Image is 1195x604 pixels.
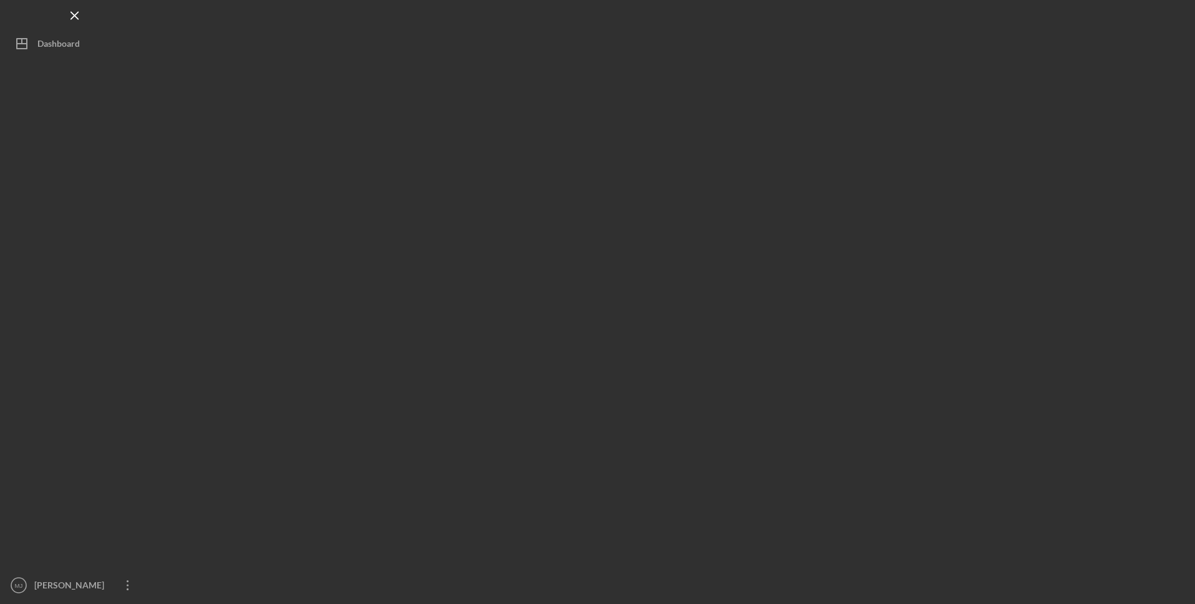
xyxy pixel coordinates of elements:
[31,573,112,601] div: [PERSON_NAME]
[6,573,143,598] button: MJ[PERSON_NAME]
[37,31,80,59] div: Dashboard
[6,31,143,56] button: Dashboard
[15,582,23,589] text: MJ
